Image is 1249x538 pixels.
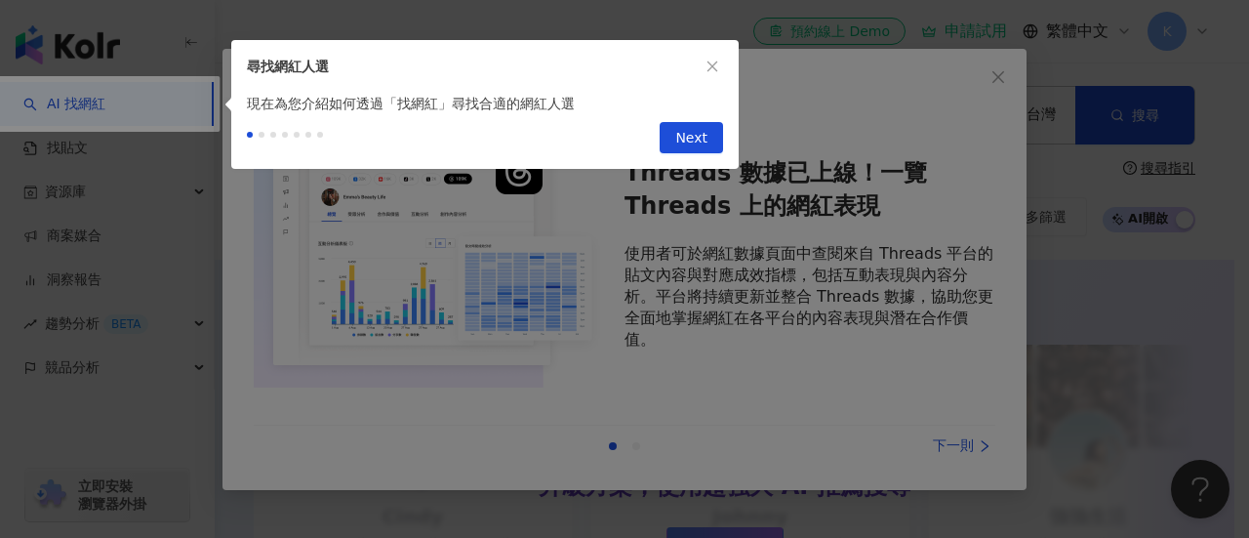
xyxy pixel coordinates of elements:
div: 現在為您介紹如何透過「找網紅」尋找合適的網紅人選 [231,93,739,114]
span: Next [675,123,707,154]
button: close [702,56,723,77]
div: 尋找網紅人選 [247,56,702,77]
span: close [705,60,719,73]
button: Next [660,122,723,153]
